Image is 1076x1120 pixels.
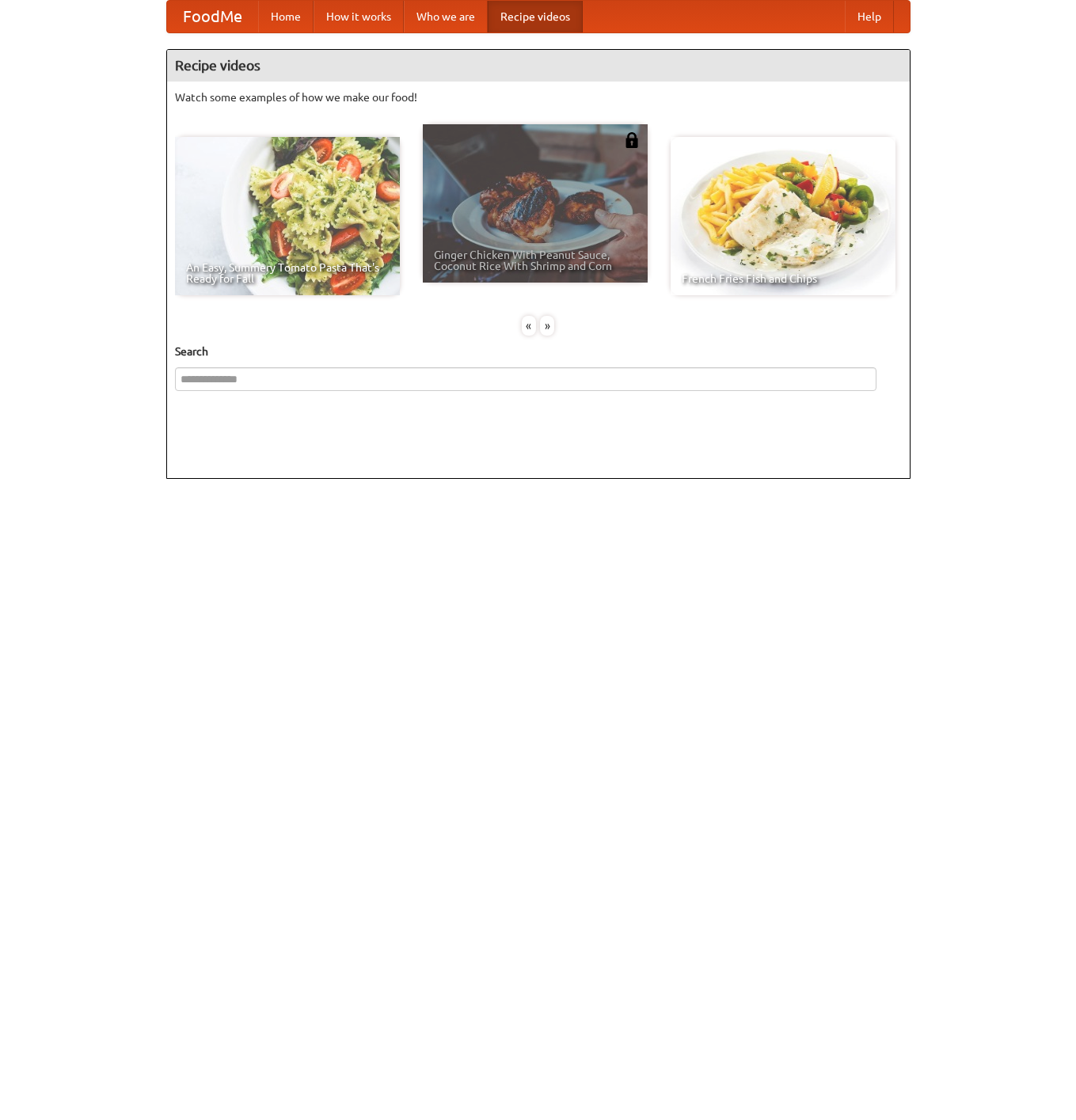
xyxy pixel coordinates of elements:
a: Who we are [404,1,488,32]
a: Recipe videos [488,1,583,32]
a: An Easy, Summery Tomato Pasta That's Ready for Fall [175,137,400,295]
a: Home [258,1,314,32]
a: FoodMe [167,1,258,32]
a: French Fries Fish and Chips [671,137,895,295]
div: » [540,316,554,336]
span: An Easy, Summery Tomato Pasta That's Ready for Fall [186,262,389,284]
h5: Search [175,344,902,359]
h4: Recipe videos [167,50,910,82]
a: How it works [314,1,404,32]
img: 483408.png [624,132,640,148]
p: Watch some examples of how we make our food! [175,89,902,105]
span: French Fries Fish and Chips [682,273,884,284]
a: Help [845,1,894,32]
div: « [522,316,536,336]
